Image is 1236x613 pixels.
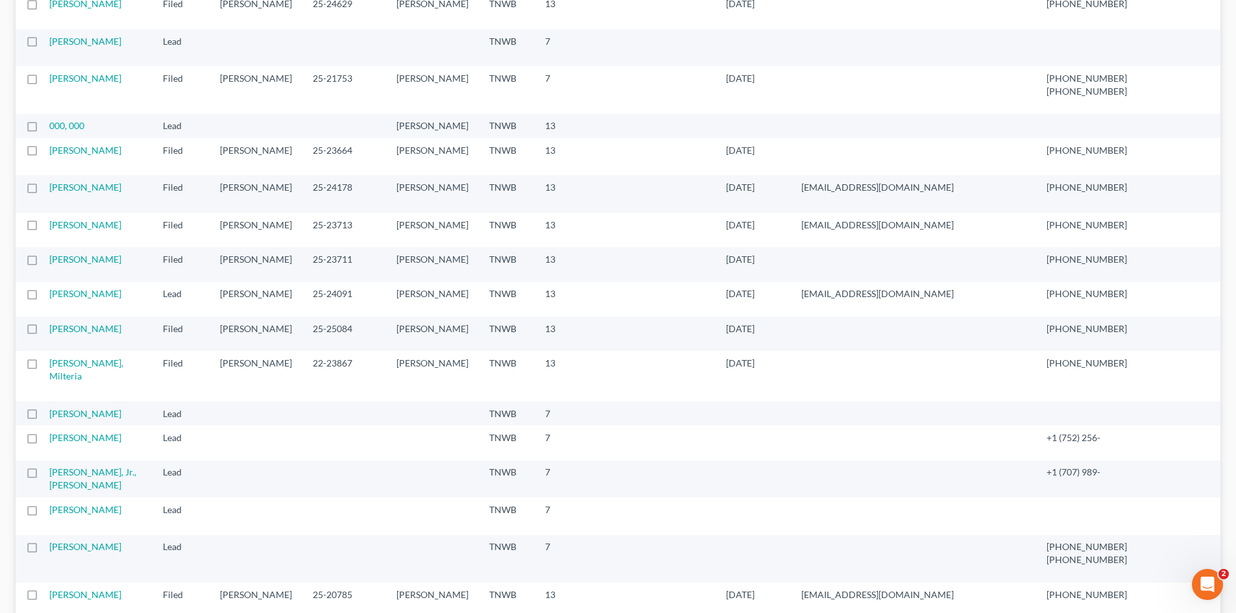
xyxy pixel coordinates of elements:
td: 13 [535,114,600,138]
pre: [EMAIL_ADDRESS][DOMAIN_NAME] [801,287,1026,300]
td: 13 [535,317,600,351]
td: 13 [535,175,600,212]
td: Lead [152,461,210,498]
td: TNWB [479,317,535,351]
td: 7 [535,66,600,114]
pre: [PHONE_NUMBER] [PHONE_NUMBER] [1047,72,1127,98]
td: Filed [152,138,210,175]
td: TNWB [479,535,535,583]
td: [PERSON_NAME] [386,213,479,247]
td: TNWB [479,114,535,138]
pre: [PHONE_NUMBER] [1047,588,1127,601]
td: 13 [535,351,600,401]
td: [PERSON_NAME] [210,351,302,401]
a: [PERSON_NAME] [49,589,121,600]
td: TNWB [479,402,535,426]
td: [PERSON_NAME] [210,66,302,114]
td: [PERSON_NAME] [386,282,479,317]
td: [PERSON_NAME] [386,114,479,138]
td: 7 [535,461,600,498]
td: [PERSON_NAME] [386,317,479,351]
td: Lead [152,535,210,583]
td: 22-23867 [302,351,386,401]
td: [PERSON_NAME] [386,138,479,175]
pre: [EMAIL_ADDRESS][DOMAIN_NAME] [801,588,1026,601]
td: TNWB [479,351,535,401]
td: 25-24178 [302,175,386,212]
a: [PERSON_NAME] [49,541,121,552]
td: [PERSON_NAME] [210,282,302,317]
td: Lead [152,282,210,317]
pre: [PHONE_NUMBER] [1047,357,1127,370]
td: TNWB [479,498,535,535]
a: [PERSON_NAME] [49,219,121,230]
td: Lead [152,498,210,535]
td: TNWB [479,175,535,212]
td: [PERSON_NAME] [386,66,479,114]
td: [PERSON_NAME] [210,213,302,247]
td: [PERSON_NAME] [210,138,302,175]
a: [PERSON_NAME], Jr., [PERSON_NAME] [49,466,136,490]
td: TNWB [479,29,535,66]
td: [DATE] [716,282,791,317]
pre: [PHONE_NUMBER] [1047,144,1127,157]
pre: [PHONE_NUMBER] [1047,253,1127,266]
td: [DATE] [716,247,791,282]
td: Lead [152,426,210,460]
pre: [PHONE_NUMBER] [1047,181,1127,194]
td: 13 [535,282,600,317]
td: [PERSON_NAME] [210,317,302,351]
td: Filed [152,175,210,212]
a: [PERSON_NAME] [49,432,121,443]
td: 25-23711 [302,247,386,282]
td: Filed [152,66,210,114]
td: TNWB [479,282,535,317]
td: TNWB [479,138,535,175]
td: [PERSON_NAME] [210,175,302,212]
pre: [PHONE_NUMBER] [PHONE_NUMBER] [1047,540,1127,566]
td: Filed [152,213,210,247]
td: Lead [152,402,210,426]
a: [PERSON_NAME], Milteria [49,357,123,381]
a: [PERSON_NAME] [49,288,121,299]
td: [PERSON_NAME] [386,351,479,401]
td: 25-25084 [302,317,386,351]
td: 25-23664 [302,138,386,175]
td: Lead [152,114,210,138]
a: [PERSON_NAME] [49,182,121,193]
td: 7 [535,426,600,460]
pre: [PHONE_NUMBER] [1047,322,1127,335]
td: [PERSON_NAME] [386,175,479,212]
td: [PERSON_NAME] [386,247,479,282]
td: [PERSON_NAME] [210,247,302,282]
td: [DATE] [716,175,791,212]
td: 25-23713 [302,213,386,247]
pre: [EMAIL_ADDRESS][DOMAIN_NAME] [801,181,1026,194]
td: Filed [152,247,210,282]
td: [DATE] [716,66,791,114]
pre: [EMAIL_ADDRESS][DOMAIN_NAME] [801,219,1026,232]
td: 25-24091 [302,282,386,317]
td: 7 [535,29,600,66]
td: Filed [152,317,210,351]
td: 7 [535,498,600,535]
td: TNWB [479,461,535,498]
td: 7 [535,402,600,426]
a: [PERSON_NAME] [49,73,121,84]
pre: [PHONE_NUMBER] [1047,287,1127,300]
pre: +1 (707) 989- [1047,466,1127,479]
a: [PERSON_NAME] [49,504,121,515]
a: [PERSON_NAME] [49,36,121,47]
td: [DATE] [716,351,791,401]
iframe: Intercom live chat [1192,569,1223,600]
td: 25-21753 [302,66,386,114]
td: Filed [152,351,210,401]
td: [DATE] [716,317,791,351]
td: 13 [535,138,600,175]
td: 13 [535,247,600,282]
pre: +1 (752) 256- [1047,431,1127,444]
td: [DATE] [716,213,791,247]
span: 2 [1218,569,1229,579]
pre: [PHONE_NUMBER] [1047,219,1127,232]
td: 7 [535,535,600,583]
